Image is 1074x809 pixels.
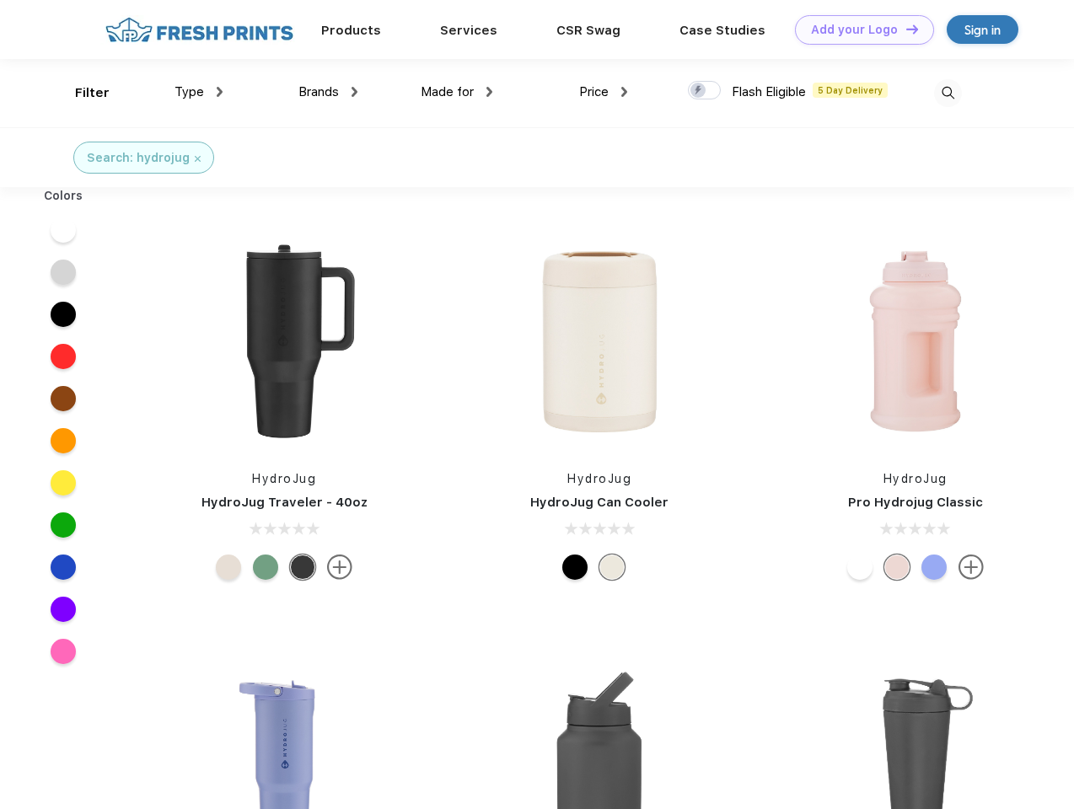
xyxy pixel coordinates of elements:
img: dropdown.png [217,87,223,97]
div: Sage [253,555,278,580]
a: HydroJug Traveler - 40oz [201,495,368,510]
span: 5 Day Delivery [813,83,888,98]
a: Sign in [947,15,1018,44]
div: White [847,555,873,580]
img: func=resize&h=266 [487,229,712,453]
div: Colors [31,187,96,205]
img: func=resize&h=266 [803,229,1028,453]
span: Type [175,84,204,99]
a: Pro Hydrojug Classic [848,495,983,510]
span: Flash Eligible [732,84,806,99]
div: Cream [599,555,625,580]
img: fo%20logo%202.webp [100,15,298,45]
div: Black [562,555,588,580]
img: func=resize&h=266 [172,229,396,453]
div: Add your Logo [811,23,898,37]
div: Cream [216,555,241,580]
a: HydroJug [252,472,316,485]
a: HydroJug Can Cooler [530,495,669,510]
img: more.svg [959,555,984,580]
span: Made for [421,84,474,99]
div: Search: hydrojug [87,149,190,167]
img: DT [906,24,918,34]
span: Brands [298,84,339,99]
span: Price [579,84,609,99]
img: filter_cancel.svg [195,156,201,162]
div: Pink Sand [884,555,910,580]
img: more.svg [327,555,352,580]
a: Products [321,23,381,38]
div: Hyper Blue [921,555,947,580]
div: Black [290,555,315,580]
div: Sign in [964,20,1001,40]
div: Filter [75,83,110,103]
a: HydroJug [567,472,631,485]
img: dropdown.png [621,87,627,97]
img: dropdown.png [486,87,492,97]
a: HydroJug [883,472,948,485]
img: desktop_search.svg [934,79,962,107]
img: dropdown.png [352,87,357,97]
